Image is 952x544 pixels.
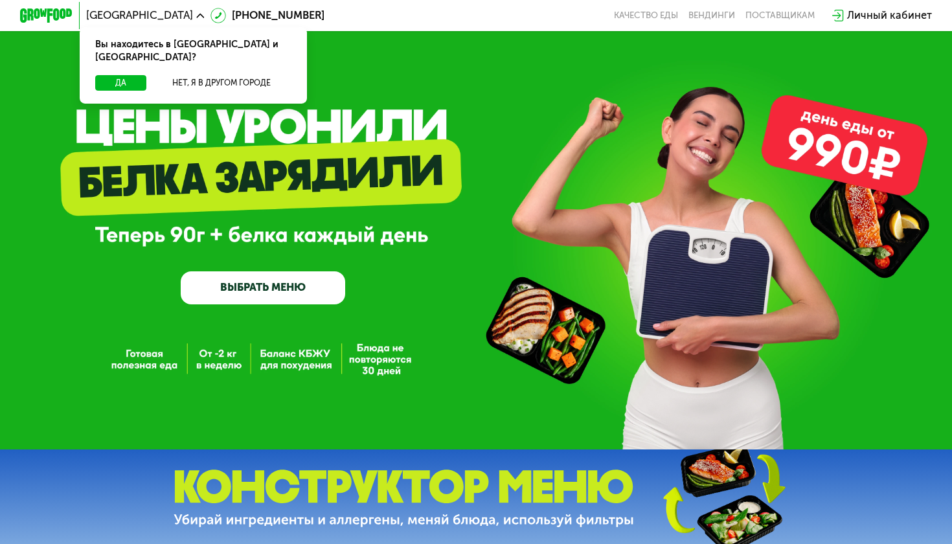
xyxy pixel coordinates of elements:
[210,8,324,24] a: [PHONE_NUMBER]
[95,75,146,91] button: Да
[86,10,193,21] span: [GEOGRAPHIC_DATA]
[152,75,291,91] button: Нет, я в другом городе
[80,27,307,75] div: Вы находитесь в [GEOGRAPHIC_DATA] и [GEOGRAPHIC_DATA]?
[688,10,735,21] a: Вендинги
[181,271,345,304] a: ВЫБРАТЬ МЕНЮ
[614,10,678,21] a: Качество еды
[745,10,815,21] div: поставщикам
[847,8,932,24] div: Личный кабинет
